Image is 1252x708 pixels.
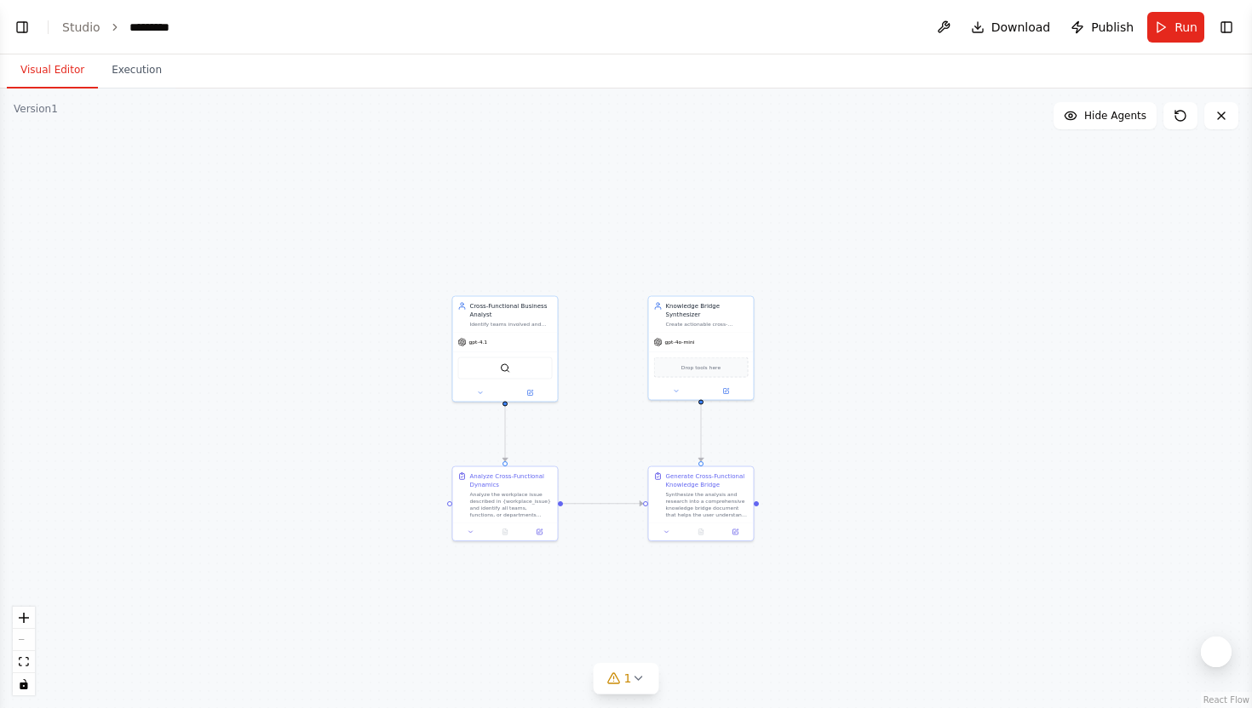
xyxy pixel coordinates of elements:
div: Knowledge Bridge SynthesizerCreate actionable cross-functional knowledge without providing soluti... [648,296,755,401]
button: Open in side panel [506,388,554,398]
button: Execution [98,53,175,88]
button: 1 [594,663,659,694]
button: Show left sidebar [10,15,34,39]
button: fit view [13,651,35,673]
img: SerplyWebSearchTool [500,363,510,374]
div: Analyze Cross-Functional Dynamics [470,472,553,489]
button: No output available [683,527,719,537]
span: gpt-4o-mini [665,339,695,345]
div: Cross-Functional Business Analyst [470,302,553,319]
div: Identify teams involved and map their operational characteristics. Focus on team structures, repo... [470,321,553,328]
span: 1 [624,670,632,687]
a: React Flow attribution [1203,695,1249,705]
button: Download [964,12,1058,43]
div: Generate Cross-Functional Knowledge BridgeSynthesize the analysis and research into a comprehensi... [648,466,755,542]
button: Publish [1064,12,1140,43]
g: Edge from e589f62c-bc9c-4728-9886-b57b9e2ad5e5 to 3d77fd60-9e19-4241-a12b-242b5ed43cf0 [501,407,509,462]
span: Run [1174,19,1197,36]
div: React Flow controls [13,607,35,695]
g: Edge from 3d77fd60-9e19-4241-a12b-242b5ed43cf0 to 71e7f1d3-49c6-4e82-9f48-f02200e0cef8 [563,500,643,508]
div: Generate Cross-Functional Knowledge Bridge [666,472,749,489]
button: Run [1147,12,1204,43]
div: Synthesize the analysis and research into a comprehensive knowledge bridge document that helps th... [666,491,749,518]
div: Knowledge Bridge Synthesizer [666,302,749,319]
nav: breadcrumb [62,19,181,36]
div: Analyze the workplace issue described in {workplace_issue} and identify all teams, functions, or ... [470,491,553,518]
button: Open in side panel [525,527,554,537]
span: Download [991,19,1051,36]
span: Hide Agents [1084,109,1146,123]
div: Create actionable cross-functional knowledge without providing solutions. Focus on translating co... [666,321,749,328]
button: Open in side panel [721,527,749,537]
button: toggle interactivity [13,673,35,695]
g: Edge from ccf30bc8-4670-4830-bbe0-7efc5bff737d to 71e7f1d3-49c6-4e82-9f48-f02200e0cef8 [697,405,705,462]
button: Hide Agents [1054,102,1157,129]
button: zoom in [13,607,35,629]
button: No output available [487,527,523,537]
button: Visual Editor [7,53,98,88]
div: Version 1 [14,102,58,116]
span: gpt-4.1 [469,339,488,345]
a: Studio [62,20,101,34]
button: Open in side panel [702,386,750,397]
span: Publish [1091,19,1134,36]
button: Show right sidebar [1215,15,1238,39]
span: Drop tools here [681,363,721,372]
div: Analyze Cross-Functional DynamicsAnalyze the workplace issue described in {workplace_issue} and i... [452,466,559,542]
div: Cross-Functional Business AnalystIdentify teams involved and map their operational characteristic... [452,296,559,403]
